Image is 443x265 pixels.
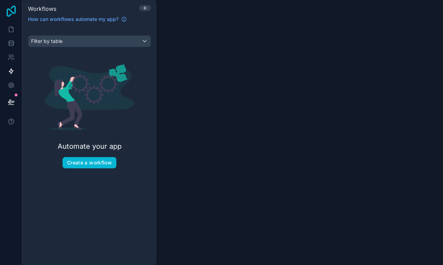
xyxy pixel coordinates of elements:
a: How can workflows automate my app? [25,16,130,23]
button: Create a workflow [62,157,117,169]
span: How can workflows automate my app? [28,16,118,23]
button: Create a workflow [63,157,116,168]
span: Workflows [28,5,56,12]
img: Automate your app [45,64,134,130]
h2: Automate your app [58,141,122,151]
button: Filter by table [28,35,151,47]
span: Filter by table [31,38,63,44]
div: scrollable content [22,27,157,265]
